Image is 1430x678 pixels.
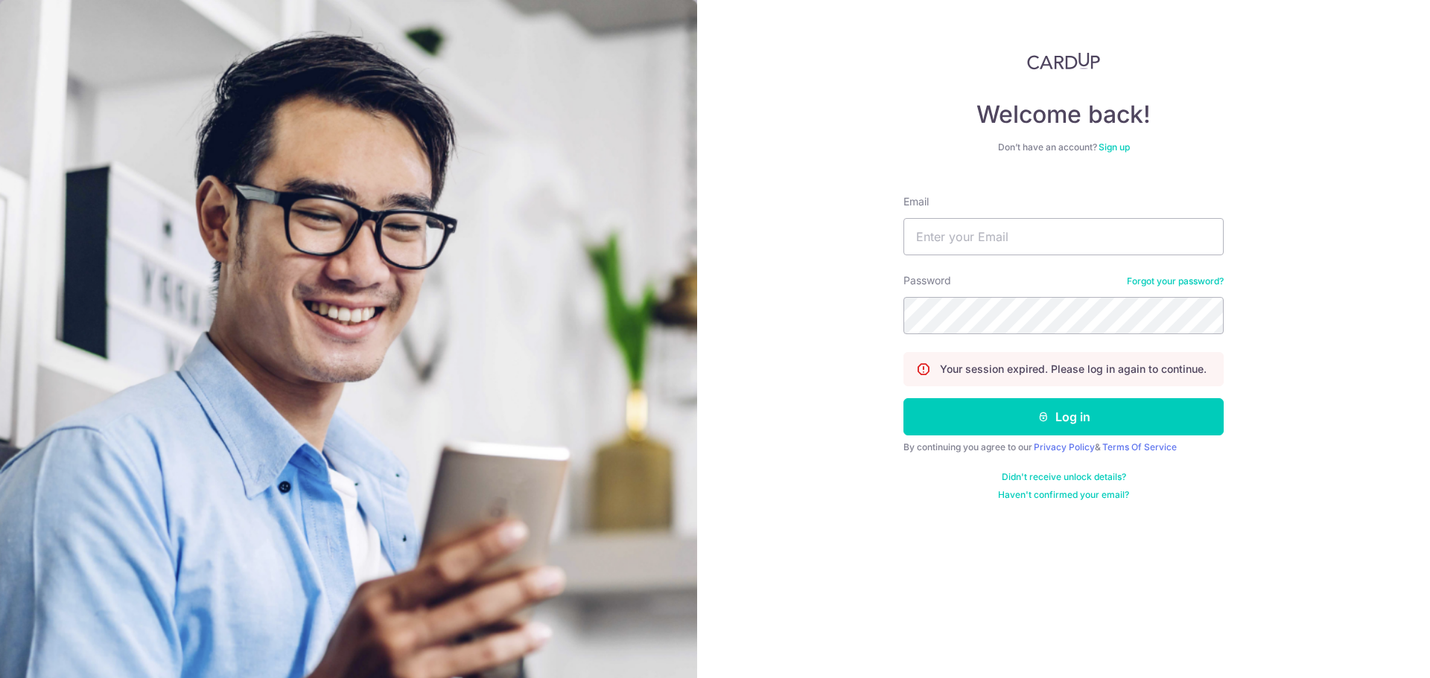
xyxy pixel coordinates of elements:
label: Password [903,273,951,288]
a: Sign up [1099,141,1130,153]
a: Haven't confirmed your email? [998,489,1129,501]
h4: Welcome back! [903,100,1224,129]
label: Email [903,194,929,209]
button: Log in [903,398,1224,435]
img: CardUp Logo [1027,52,1100,70]
a: Didn't receive unlock details? [1002,471,1126,483]
div: By continuing you agree to our & [903,441,1224,453]
a: Forgot your password? [1127,275,1224,287]
input: Enter your Email [903,218,1224,255]
p: Your session expired. Please log in again to continue. [940,362,1207,377]
div: Don’t have an account? [903,141,1224,153]
a: Terms Of Service [1102,441,1177,452]
a: Privacy Policy [1034,441,1095,452]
